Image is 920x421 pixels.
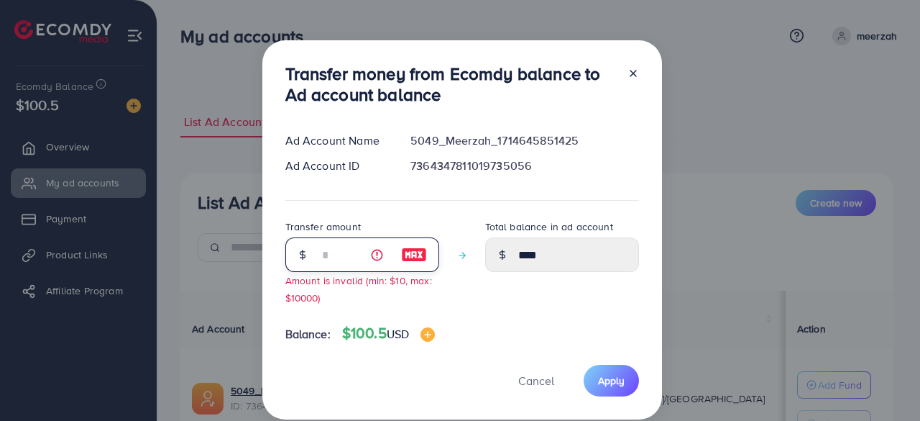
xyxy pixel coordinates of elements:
img: image [401,246,427,263]
h4: $100.5 [342,325,435,343]
div: 5049_Meerzah_1714645851425 [399,132,650,149]
span: Apply [598,374,625,388]
label: Transfer amount [285,219,361,234]
label: Total balance in ad account [485,219,613,234]
img: image [420,327,435,342]
span: USD [387,326,409,342]
button: Apply [584,365,639,396]
div: 7364347811019735056 [399,158,650,174]
span: Cancel [518,373,554,389]
div: Ad Account ID [274,158,400,174]
div: Ad Account Name [274,132,400,149]
small: Amount is invalid (min: $10, max: $10000) [285,273,432,304]
iframe: Chat [859,356,909,410]
button: Cancel [500,365,572,396]
span: Balance: [285,326,331,343]
h3: Transfer money from Ecomdy balance to Ad account balance [285,63,616,105]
